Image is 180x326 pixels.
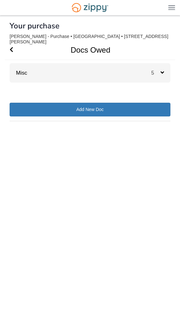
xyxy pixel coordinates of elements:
a: Misc [10,70,27,76]
a: Add New Doc [10,103,170,116]
div: [PERSON_NAME] - Purchase • [GEOGRAPHIC_DATA] • [STREET_ADDRESS][PERSON_NAME] [10,34,170,45]
span: 5 [151,70,160,76]
h1: Your purchase [10,22,59,30]
h1: Docs Owed [5,40,168,60]
a: Go Back [10,40,13,60]
img: Mobile Dropdown Menu [168,5,175,10]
